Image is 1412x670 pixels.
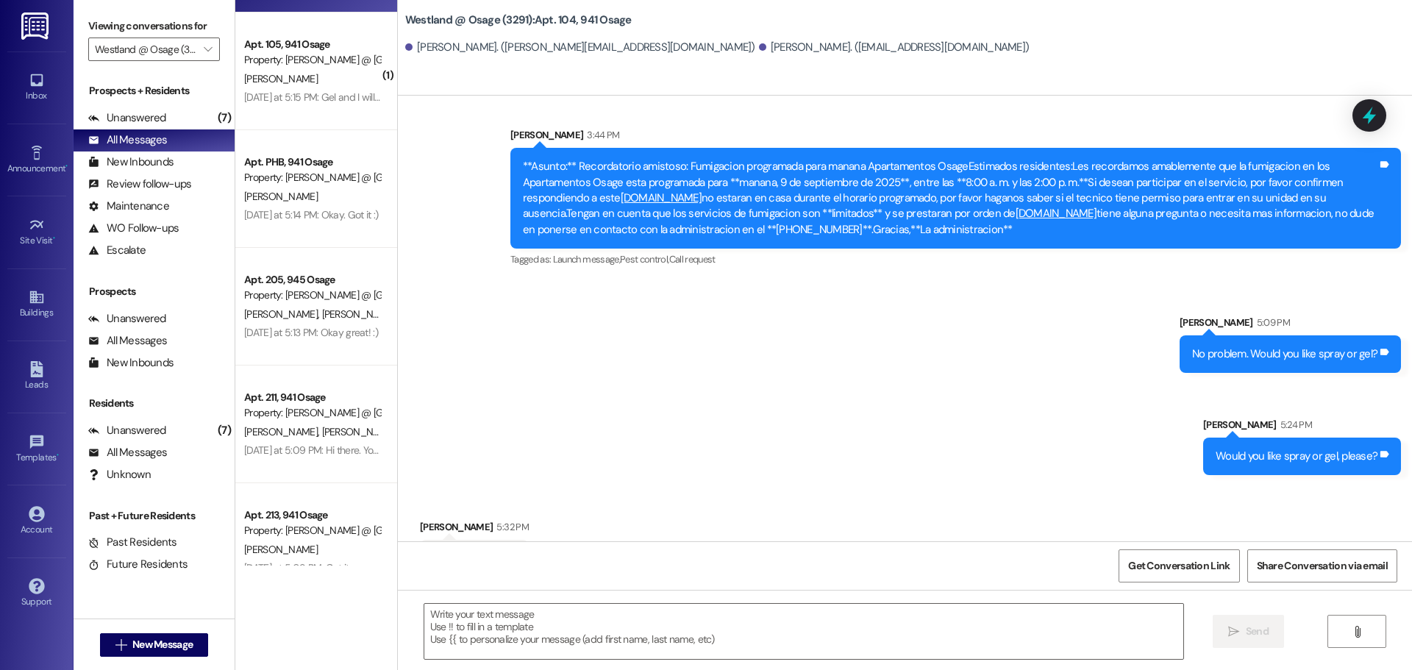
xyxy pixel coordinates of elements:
[88,132,167,148] div: All Messages
[214,419,235,442] div: (7)
[244,425,322,438] span: [PERSON_NAME]
[1246,624,1269,639] span: Send
[244,37,380,52] div: Apt. 105, 941 Osage
[7,574,66,613] a: Support
[493,519,528,535] div: 5:32 PM
[74,284,235,299] div: Prospects
[1352,626,1363,638] i: 
[204,43,212,55] i: 
[244,52,380,68] div: Property: [PERSON_NAME] @ [GEOGRAPHIC_DATA] (3291)
[1277,417,1312,432] div: 5:24 PM
[244,272,380,288] div: Apt. 205, 945 Osage
[88,199,169,214] div: Maintenance
[1128,558,1230,574] span: Get Conversation Link
[88,221,179,236] div: WO Follow-ups
[405,13,632,28] b: Westland @ Osage (3291): Apt. 104, 941 Osage
[510,127,1401,148] div: [PERSON_NAME]
[21,13,51,40] img: ResiDesk Logo
[244,543,318,556] span: [PERSON_NAME]
[1213,615,1284,648] button: Send
[244,507,380,523] div: Apt. 213, 941 Osage
[88,243,146,258] div: Escalate
[7,285,66,324] a: Buildings
[88,423,166,438] div: Unanswered
[669,253,716,265] span: Call request
[65,161,68,171] span: •
[244,288,380,303] div: Property: [PERSON_NAME] @ [GEOGRAPHIC_DATA] (3291)
[510,249,1401,270] div: Tagged as:
[1203,417,1401,438] div: [PERSON_NAME]
[88,557,188,572] div: Future Residents
[7,357,66,396] a: Leads
[88,154,174,170] div: New Inbounds
[88,110,166,126] div: Unanswered
[74,508,235,524] div: Past + Future Residents
[7,502,66,541] a: Account
[523,159,1377,238] div: **Asunto:** Recordatorio amistoso: Fumigacion programada para manana Apartamentos OsageEstimados ...
[53,233,55,243] span: •
[88,177,191,192] div: Review follow-ups
[553,253,620,265] span: Launch message ,
[7,430,66,469] a: Templates •
[7,213,66,252] a: Site Visit •
[244,443,541,457] div: [DATE] at 5:09 PM: Hi there. You are on schedule for [DATE]. Thank you
[1228,626,1239,638] i: 
[74,83,235,99] div: Prospects + Residents
[95,38,196,61] input: All communities
[100,633,209,657] button: New Message
[244,405,380,421] div: Property: [PERSON_NAME] @ [GEOGRAPHIC_DATA] (3291)
[214,107,235,129] div: (7)
[88,333,167,349] div: All Messages
[244,208,378,221] div: [DATE] at 5:14 PM: Okay. Got it :)
[759,40,1030,55] div: [PERSON_NAME]. ([EMAIL_ADDRESS][DOMAIN_NAME])
[244,154,380,170] div: Apt. PHB, 941 Osage
[321,425,395,438] span: [PERSON_NAME]
[1253,315,1290,330] div: 5:09 PM
[1192,346,1377,362] div: No problem. Would you like spray or gel?
[1257,558,1388,574] span: Share Conversation via email
[244,170,380,185] div: Property: [PERSON_NAME] @ [GEOGRAPHIC_DATA] (3291)
[583,127,619,143] div: 3:44 PM
[88,355,174,371] div: New Inbounds
[88,535,177,550] div: Past Residents
[1180,315,1401,335] div: [PERSON_NAME]
[621,190,702,205] a: [DOMAIN_NAME]
[115,639,126,651] i: 
[321,307,395,321] span: [PERSON_NAME]
[620,253,669,265] span: Pest control ,
[244,190,318,203] span: [PERSON_NAME]
[405,40,755,55] div: [PERSON_NAME]. ([PERSON_NAME][EMAIL_ADDRESS][DOMAIN_NAME])
[420,519,529,540] div: [PERSON_NAME]
[244,72,318,85] span: [PERSON_NAME]
[244,90,415,104] div: [DATE] at 5:15 PM: Gel and I will be home
[1016,206,1097,221] a: [DOMAIN_NAME]
[1247,549,1397,582] button: Share Conversation via email
[244,561,351,574] div: [DATE] at 5:08 PM: Got it.
[244,523,380,538] div: Property: [PERSON_NAME] @ [GEOGRAPHIC_DATA] (3291)
[244,307,322,321] span: [PERSON_NAME]
[57,450,59,460] span: •
[7,68,66,107] a: Inbox
[132,637,193,652] span: New Message
[88,445,167,460] div: All Messages
[244,326,378,339] div: [DATE] at 5:13 PM: Okay great! :)
[244,390,380,405] div: Apt. 211, 941 Osage
[88,467,151,482] div: Unknown
[88,311,166,327] div: Unanswered
[1119,549,1239,582] button: Get Conversation Link
[88,15,220,38] label: Viewing conversations for
[1216,449,1377,464] div: Would you like spray or gel, please?
[74,396,235,411] div: Residents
